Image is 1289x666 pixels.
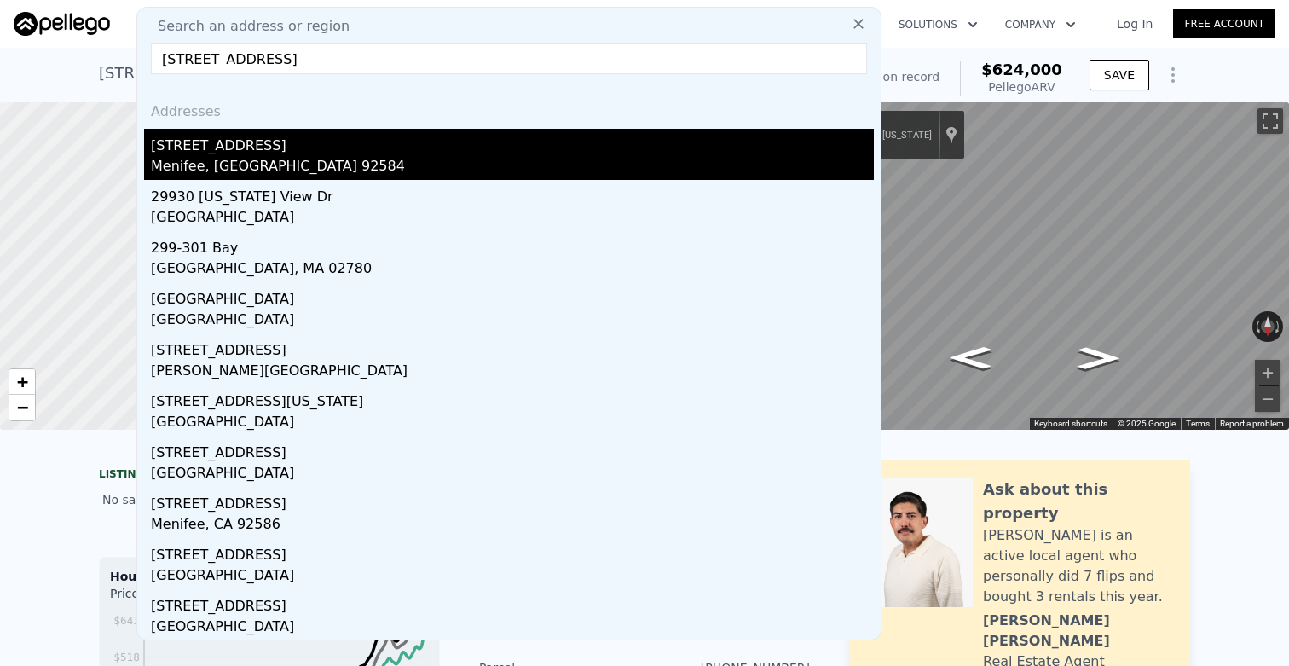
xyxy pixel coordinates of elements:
[151,156,874,180] div: Menifee, [GEOGRAPHIC_DATA] 92584
[151,436,874,463] div: [STREET_ADDRESS]
[110,568,429,585] div: Houses Median Sale
[151,180,874,207] div: 29930 [US_STATE] View Dr
[14,12,110,36] img: Pellego
[1096,15,1173,32] a: Log In
[99,484,440,515] div: No sales history record for this property.
[932,341,1009,374] path: Go East, E 104th St
[981,61,1062,78] span: $624,000
[780,102,1289,430] div: Map
[1261,311,1274,342] button: Reset the view
[9,369,35,395] a: Zoom in
[144,16,350,37] span: Search an address or region
[1255,360,1280,385] button: Zoom in
[151,43,867,74] input: Enter an address, city, region, neighborhood or zip code
[113,652,140,663] tspan: $518
[17,371,28,392] span: +
[151,565,874,589] div: [GEOGRAPHIC_DATA]
[99,467,440,484] div: LISTING & SALE HISTORY
[1257,108,1283,134] button: Toggle fullscreen view
[151,282,874,310] div: [GEOGRAPHIC_DATA]
[144,88,874,129] div: Addresses
[1173,9,1275,38] a: Free Account
[151,207,874,231] div: [GEOGRAPHIC_DATA]
[17,397,28,418] span: −
[151,589,874,617] div: [STREET_ADDRESS]
[981,78,1062,96] div: Pellego ARV
[1060,342,1137,374] path: Go West, E 104th St
[151,361,874,385] div: [PERSON_NAME][GEOGRAPHIC_DATA]
[151,258,874,282] div: [GEOGRAPHIC_DATA], MA 02780
[1275,311,1284,342] button: Rotate clockwise
[151,231,874,258] div: 299-301 Bay
[9,395,35,420] a: Zoom out
[151,617,874,640] div: [GEOGRAPHIC_DATA]
[1090,60,1149,90] button: SAVE
[885,9,991,40] button: Solutions
[983,611,1173,652] div: [PERSON_NAME] [PERSON_NAME]
[151,129,874,156] div: [STREET_ADDRESS]
[1255,386,1280,412] button: Zoom out
[1252,311,1262,342] button: Rotate counterclockwise
[110,585,269,612] div: Price per Square Foot
[151,333,874,361] div: [STREET_ADDRESS]
[1118,419,1176,428] span: © 2025 Google
[151,385,874,412] div: [STREET_ADDRESS][US_STATE]
[151,538,874,565] div: [STREET_ADDRESS]
[99,61,507,85] div: [STREET_ADDRESS] , [GEOGRAPHIC_DATA] , CA 90002
[780,102,1289,430] div: Street View
[151,463,874,487] div: [GEOGRAPHIC_DATA]
[1156,58,1190,92] button: Show Options
[991,9,1090,40] button: Company
[983,478,1173,525] div: Ask about this property
[151,514,874,538] div: Menifee, CA 92586
[983,525,1173,607] div: [PERSON_NAME] is an active local agent who personally did 7 flips and bought 3 rentals this year.
[151,412,874,436] div: [GEOGRAPHIC_DATA]
[151,310,874,333] div: [GEOGRAPHIC_DATA]
[1186,419,1210,428] a: Terms (opens in new tab)
[945,125,957,144] a: Show location on map
[113,615,140,627] tspan: $643
[151,487,874,514] div: [STREET_ADDRESS]
[1034,418,1107,430] button: Keyboard shortcuts
[1220,419,1284,428] a: Report a problem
